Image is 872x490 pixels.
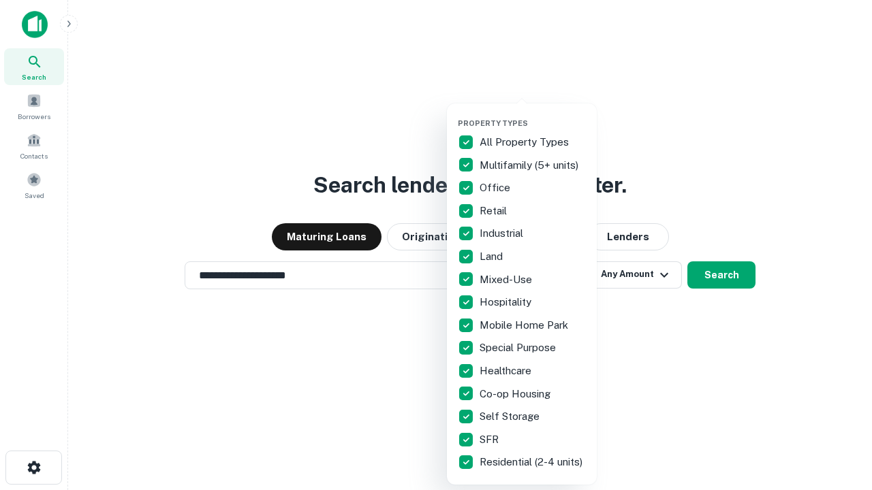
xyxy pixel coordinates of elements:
p: Industrial [480,225,526,242]
p: Co-op Housing [480,386,553,402]
p: Multifamily (5+ units) [480,157,581,174]
p: Land [480,248,505,265]
p: Self Storage [480,408,542,425]
p: Residential (2-4 units) [480,454,585,470]
p: SFR [480,431,501,448]
p: Hospitality [480,294,534,310]
p: All Property Types [480,134,572,150]
iframe: Chat Widget [804,381,872,446]
p: Mixed-Use [480,272,535,288]
p: Healthcare [480,363,534,379]
p: Special Purpose [480,340,559,356]
p: Mobile Home Park [480,317,571,333]
span: Property Types [458,119,528,127]
p: Office [480,180,513,196]
p: Retail [480,203,510,219]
